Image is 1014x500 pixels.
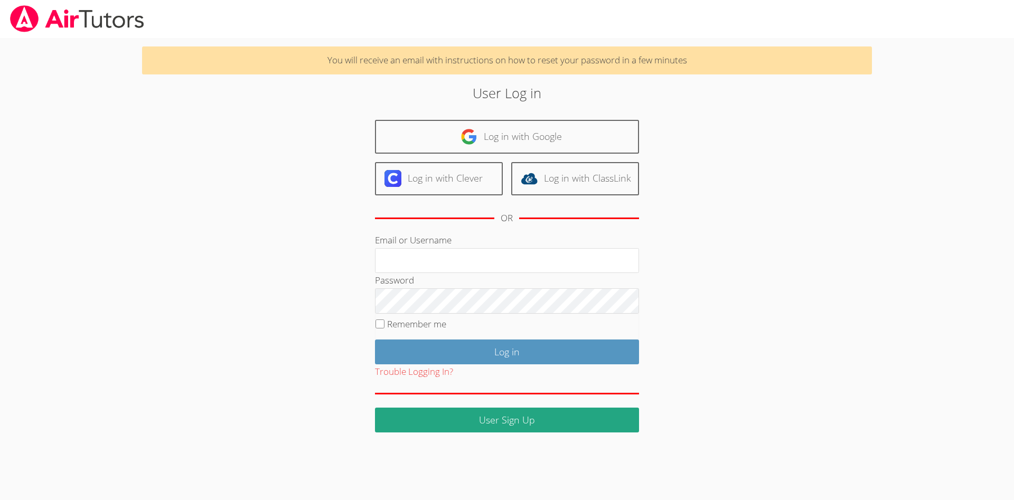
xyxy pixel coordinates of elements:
img: classlink-logo-d6bb404cc1216ec64c9a2012d9dc4662098be43eaf13dc465df04b49fa7ab582.svg [521,170,538,187]
label: Remember me [387,318,446,330]
a: Log in with Google [375,120,639,153]
img: airtutors_banner-c4298cdbf04f3fff15de1276eac7730deb9818008684d7c2e4769d2f7ddbe033.png [9,5,145,32]
img: clever-logo-6eab21bc6e7a338710f1a6ff85c0baf02591cd810cc4098c63d3a4b26e2feb20.svg [384,170,401,187]
a: Log in with ClassLink [511,162,639,195]
input: Log in [375,339,639,364]
label: Email or Username [375,234,452,246]
label: Password [375,274,414,286]
a: User Sign Up [375,408,639,432]
h2: User Log in [233,83,781,103]
div: OR [501,211,513,226]
p: You will receive an email with instructions on how to reset your password in a few minutes [142,46,872,74]
a: Log in with Clever [375,162,503,195]
button: Trouble Logging In? [375,364,453,380]
img: google-logo-50288ca7cdecda66e5e0955fdab243c47b7ad437acaf1139b6f446037453330a.svg [461,128,477,145]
